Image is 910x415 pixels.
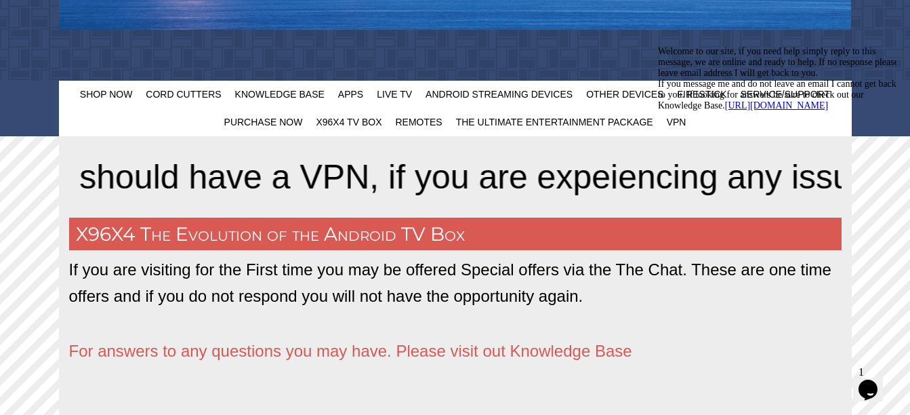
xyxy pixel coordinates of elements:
a: Cord Cutters [139,81,228,108]
span: Welcome to our site, if you need help simply reply to this message, we are online and ready to he... [5,5,246,70]
a: The Ultimate Entertainment Package [449,108,660,136]
a: Other Devices [579,81,670,108]
a: Shop Now [73,81,140,108]
span: X96X4 The Evolution of the Android TV Box [76,222,465,245]
a: X96X4 TV Box [309,108,388,136]
span: Cord Cutters [146,89,221,100]
a: Apps [331,81,370,108]
a: For answers to any questions you may have. Please visit out Knowledge Base [69,348,632,359]
span: Remotes [395,117,442,127]
span: Purchase Now [224,117,303,127]
span: Knowledge Base [235,89,325,100]
a: Knowledge Base [228,81,331,108]
iframe: chat widget [653,41,896,354]
span: The Ultimate Entertainment Package [456,117,653,127]
span: Android Streaming Devices [426,89,573,100]
div: Welcome to our site, if you need help simply reply to this message, we are online and ready to he... [5,5,249,71]
a: Android Streaming Devices [419,81,579,108]
span: If you are visiting for the First time you may be offered Special offers via the The Chat. These ... [69,260,831,304]
a: [URL][DOMAIN_NAME] [73,60,175,70]
iframe: chat widget [853,361,896,401]
span: For answers to any questions you may have. Please visit out Knowledge Base [69,342,632,360]
span: Other Devices [586,89,663,100]
span: Shop Now [80,89,133,100]
marquee: Everyone should have a VPN, if you are expeiencing any issues try using the VPN....Many services ... [69,150,842,204]
span: Live TV [377,89,412,100]
a: Purchase Now [218,108,310,136]
a: Live TV [370,81,419,108]
a: Remotes [388,108,449,136]
span: X96X4 TV Box [316,117,381,127]
span: Apps [338,89,363,100]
